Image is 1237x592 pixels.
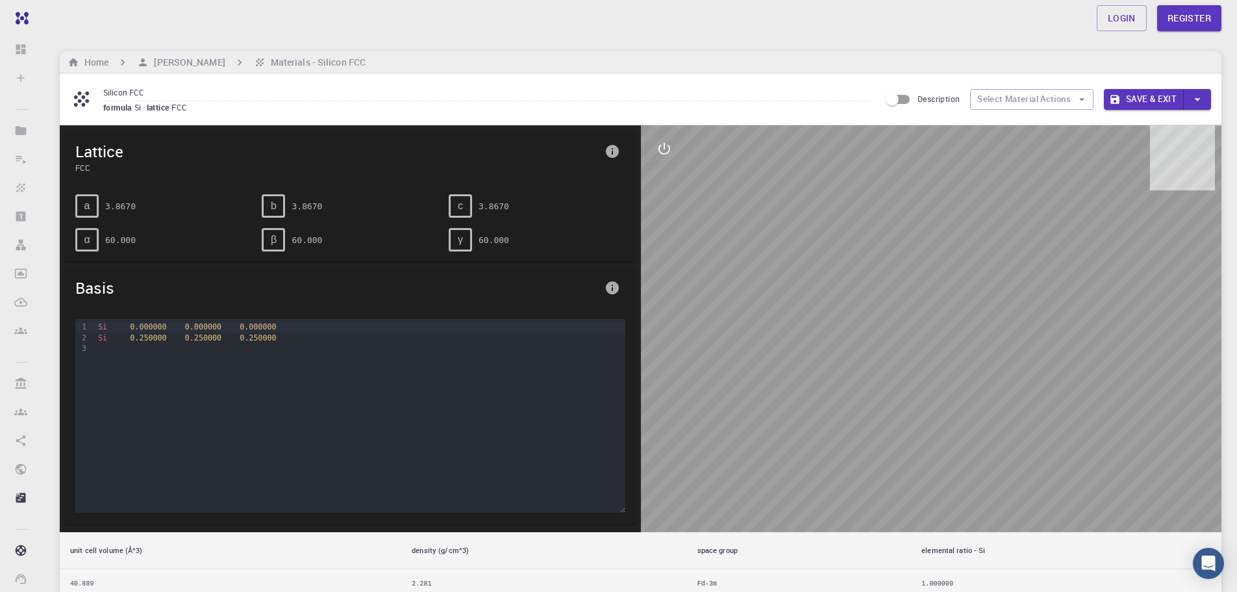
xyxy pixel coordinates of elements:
th: unit cell volume (Å^3) [60,532,401,569]
div: 3 [75,343,88,354]
span: Basis [75,277,599,298]
a: Register [1157,5,1221,31]
h6: Materials - Silicon FCC [266,55,366,70]
th: space group [687,532,912,569]
th: density (g/cm^3) [401,532,686,569]
pre: 60.000 [105,229,136,251]
span: Si [98,333,107,342]
div: 1 [75,322,88,332]
h6: [PERSON_NAME] [149,55,225,70]
h6: Home [79,55,108,70]
span: FCC [171,102,192,112]
nav: breadcrumb [65,55,368,70]
span: formula [103,102,134,112]
span: β [271,234,277,246]
img: logo [10,12,29,25]
pre: 3.8670 [105,195,136,218]
span: 0.250000 [240,333,276,342]
pre: 60.000 [479,229,509,251]
span: FCC [75,162,599,174]
button: info [599,275,625,301]
span: lattice [147,102,172,112]
span: γ [458,234,463,246]
pre: 3.8670 [479,195,509,218]
span: 0.250000 [185,333,221,342]
span: 0.000000 [240,322,276,331]
button: info [599,138,625,164]
span: 0.000000 [130,322,166,331]
span: 0.000000 [185,322,221,331]
div: 2 [75,333,88,343]
button: Save & Exit [1104,89,1184,110]
span: Si [134,102,147,112]
span: Lattice [75,141,599,162]
span: c [458,200,463,212]
span: α [84,234,90,246]
a: Login [1097,5,1147,31]
span: Si [98,322,107,331]
div: Open Intercom Messenger [1193,548,1224,579]
pre: 60.000 [292,229,322,251]
th: elemental ratio - Si [911,532,1221,569]
button: Select Material Actions [970,89,1093,110]
span: a [84,200,90,212]
span: 0.250000 [130,333,166,342]
span: Description [918,94,960,104]
pre: 3.8670 [292,195,322,218]
span: b [271,200,277,212]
